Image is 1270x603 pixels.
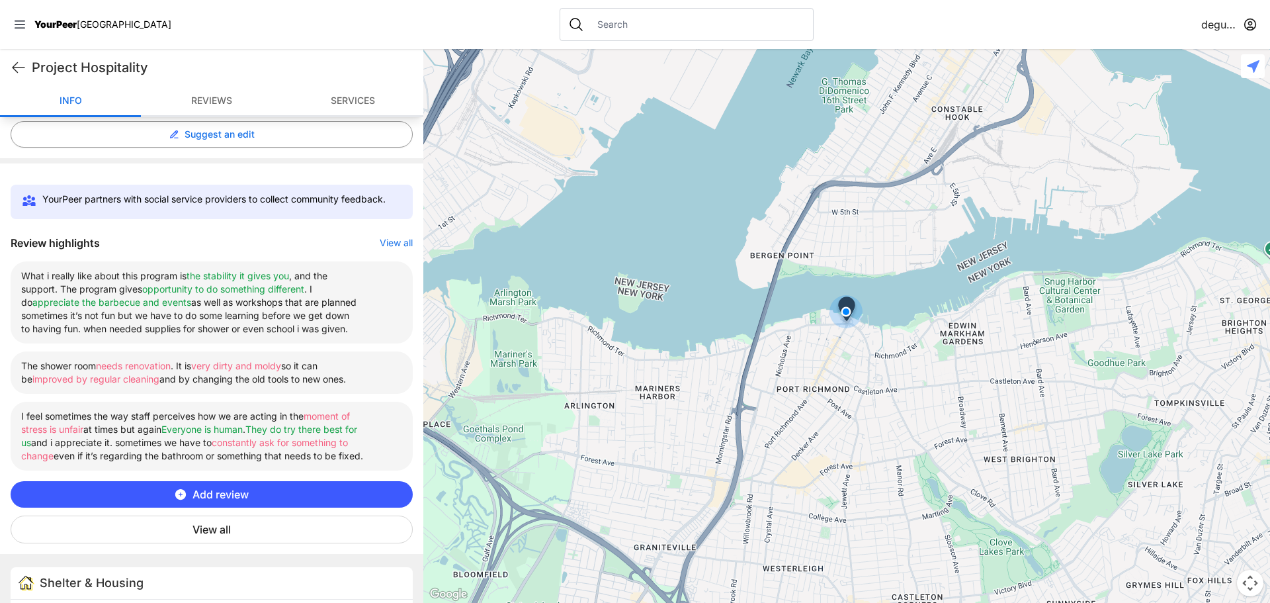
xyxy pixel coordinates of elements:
[192,487,249,502] span: Add review
[427,586,470,603] a: Open this area in Google Maps (opens a new window)
[380,236,413,250] button: View all
[1201,17,1257,32] button: deguyot
[589,18,805,31] input: Search
[34,19,77,30] span: YourPeer
[142,283,304,295] span: opportunity to do something different
[829,295,863,328] div: You are here!
[1201,17,1238,32] span: deguyot
[11,121,413,148] button: Suggest an edit
[11,481,413,508] button: Add review
[40,576,144,590] span: Shelter & Housing
[34,21,171,28] a: YourPeer[GEOGRAPHIC_DATA]
[427,586,470,603] img: Google
[141,86,282,117] a: Reviews
[32,297,191,308] span: appreciate the barbecue and events
[96,360,171,371] span: needs renovation
[185,128,255,141] span: Suggest an edit
[191,360,281,371] span: very dirty and moldy
[11,351,413,394] li: The shower room . It is so it can be and by changing the old tools to new ones.
[161,424,243,435] span: Everyone is human
[11,402,413,471] li: I feel sometimes the way staff perceives how we are acting in the at times but again . and i appr...
[77,19,171,30] span: [GEOGRAPHIC_DATA]
[187,270,289,281] span: the stability it gives you
[1237,570,1263,596] button: Map camera controls
[11,235,100,251] h3: Review highlights
[11,261,413,344] li: What i really like about this program is , and the support. The program gives . I do as well as w...
[42,193,386,206] p: YourPeer partners with social service providers to collect community feedback.
[32,58,413,77] h1: Project Hospitality
[282,86,423,117] a: Services
[32,373,159,385] span: improved by regular cleaning
[11,516,413,543] button: View all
